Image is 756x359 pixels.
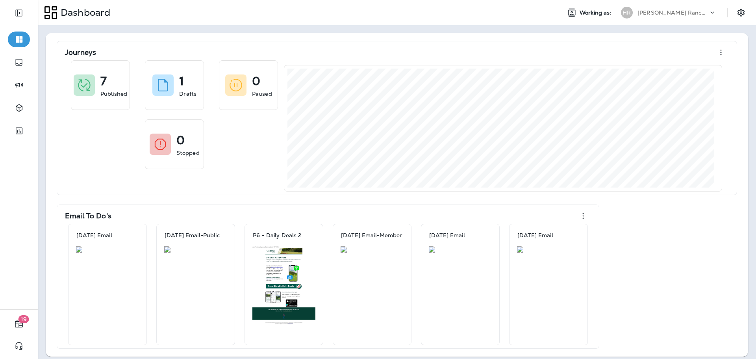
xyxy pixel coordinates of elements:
[100,77,107,85] p: 7
[100,90,127,98] p: Published
[65,48,96,56] p: Journeys
[179,90,196,98] p: Drafts
[517,246,580,253] img: c6b10c1d-d6a2-4645-ba1b-467cf91088d2.jpg
[176,149,200,157] p: Stopped
[76,232,112,238] p: [DATE] Email
[637,9,708,16] p: [PERSON_NAME] Ranch Golf Club
[621,7,633,19] div: HR
[176,136,185,144] p: 0
[57,7,110,19] p: Dashboard
[253,232,302,238] p: P6 - Daily Deals 2
[341,232,402,238] p: [DATE] Email-Member
[429,246,492,253] img: f86e3451-c4b2-4033-873b-e5dc9d2d01b8.jpg
[179,77,184,85] p: 1
[517,232,553,238] p: [DATE] Email
[19,315,29,323] span: 19
[252,246,315,325] img: c04490d0-e03c-422a-bb7e-1a4e23ab31eb.jpg
[341,246,404,253] img: 5fcdd43c-0f40-46c6-a986-9d2a2c87447b.jpg
[8,5,30,21] button: Expand Sidebar
[429,232,465,238] p: [DATE] Email
[252,77,260,85] p: 0
[252,90,272,98] p: Paused
[580,9,613,16] span: Working as:
[164,246,227,253] img: 842c1345-2e2e-435f-8bcb-f84a8791e585.jpg
[76,246,139,253] img: 990a0ba3-f3eb-40bd-8dd7-3c6a17445179.jpg
[165,232,220,238] p: [DATE] Email-Public
[8,316,30,332] button: 19
[734,6,748,20] button: Settings
[65,212,111,220] p: Email To Do's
